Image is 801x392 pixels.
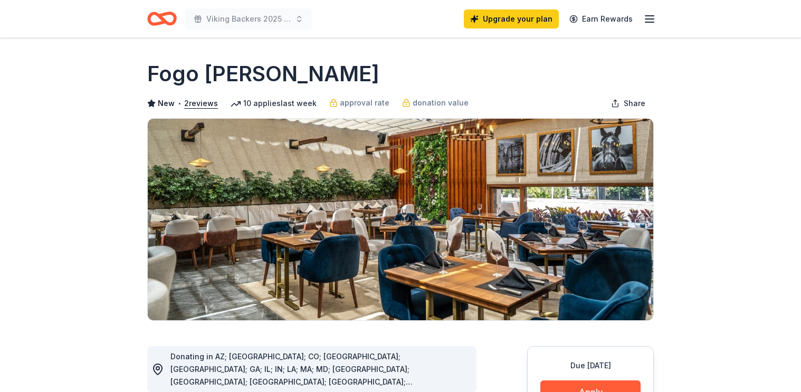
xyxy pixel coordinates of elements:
span: New [158,97,175,110]
div: Due [DATE] [540,359,641,372]
button: Share [603,93,654,114]
span: Viking Backers 2025 Basket Bingo Fundraiser [206,13,291,25]
button: 2reviews [184,97,218,110]
a: donation value [402,97,469,109]
a: Upgrade your plan [464,9,559,28]
button: Viking Backers 2025 Basket Bingo Fundraiser [185,8,312,30]
a: approval rate [329,97,389,109]
span: approval rate [340,97,389,109]
span: • [178,99,182,108]
a: Home [147,6,177,31]
div: 10 applies last week [231,97,317,110]
span: Share [624,97,645,110]
img: Image for Fogo de Chao [148,119,653,320]
h1: Fogo [PERSON_NAME] [147,59,379,89]
span: donation value [413,97,469,109]
a: Earn Rewards [563,9,639,28]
